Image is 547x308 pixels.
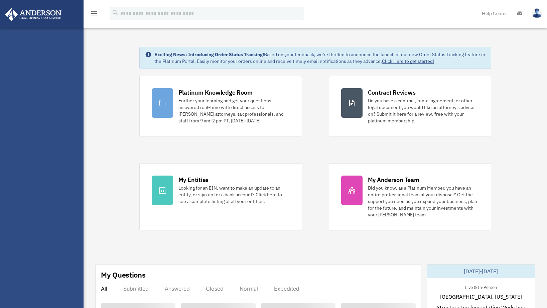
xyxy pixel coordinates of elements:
[139,76,302,136] a: Platinum Knowledge Room Further your learning and get your questions answered real-time with dire...
[123,285,149,292] div: Submitted
[178,185,290,205] div: Looking for an EIN, want to make an update to an entity, or sign up for a bank account? Click her...
[112,9,119,16] i: search
[382,58,434,64] a: Click Here to get started!
[3,8,63,21] img: Anderson Advisors Platinum Portal
[368,176,419,184] div: My Anderson Team
[368,88,416,97] div: Contract Reviews
[240,285,258,292] div: Normal
[154,51,486,65] div: Based on your feedback, we're thrilled to announce the launch of our new Order Status Tracking fe...
[206,285,224,292] div: Closed
[90,12,98,17] a: menu
[329,76,492,136] a: Contract Reviews Do you have a contract, rental agreement, or other legal document you would like...
[165,285,190,292] div: Answered
[532,8,542,18] img: User Pic
[440,293,522,301] span: [GEOGRAPHIC_DATA], [US_STATE]
[178,176,209,184] div: My Entities
[139,163,302,230] a: My Entities Looking for an EIN, want to make an update to an entity, or sign up for a bank accoun...
[178,97,290,124] div: Further your learning and get your questions answered real-time with direct access to [PERSON_NAM...
[154,52,264,58] strong: Exciting News: Introducing Order Status Tracking!
[178,88,253,97] div: Platinum Knowledge Room
[274,285,299,292] div: Expedited
[427,265,535,278] div: [DATE]-[DATE]
[329,163,492,230] a: My Anderson Team Did you know, as a Platinum Member, you have an entire professional team at your...
[90,9,98,17] i: menu
[368,185,479,218] div: Did you know, as a Platinum Member, you have an entire professional team at your disposal? Get th...
[101,270,146,280] div: My Questions
[368,97,479,124] div: Do you have a contract, rental agreement, or other legal document you would like an attorney's ad...
[101,285,107,292] div: All
[460,283,502,290] div: Live & In-Person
